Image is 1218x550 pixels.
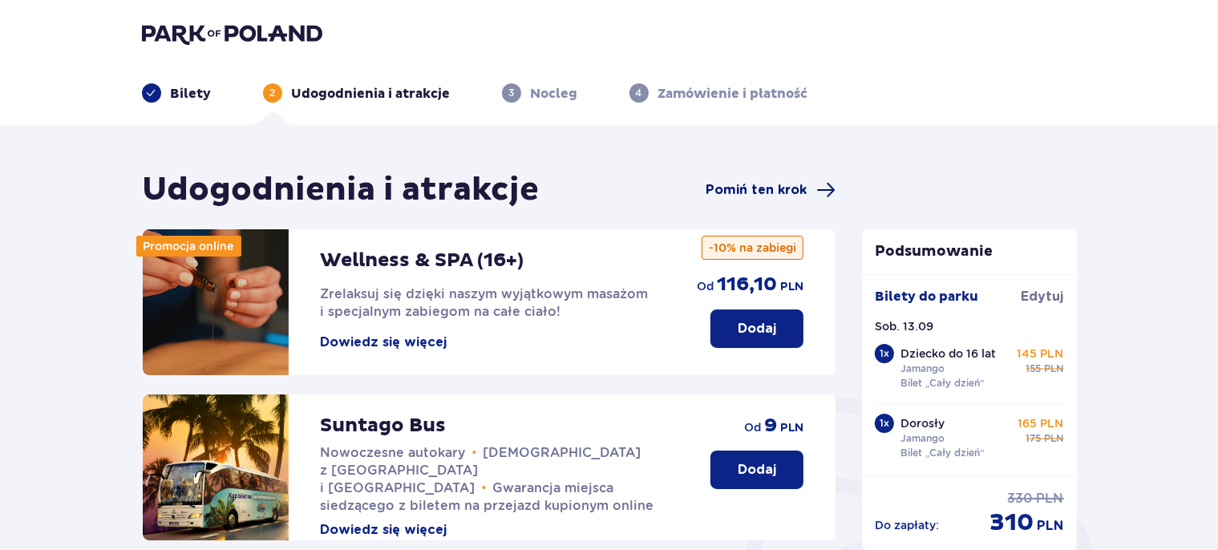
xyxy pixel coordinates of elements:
[292,85,451,103] p: Udogodnienia i atrakcje
[990,508,1034,538] p: 310
[900,376,985,390] p: Bilet „Cały dzień”
[875,414,894,433] div: 1 x
[636,86,642,100] p: 4
[900,362,945,376] p: Jamango
[697,278,714,294] p: od
[875,517,939,533] p: Do zapłaty :
[900,446,985,460] p: Bilet „Cały dzień”
[900,415,945,431] p: Dorosły
[136,236,241,257] div: Promocja online
[1037,490,1064,508] p: PLN
[875,288,978,305] p: Bilety do parku
[738,461,776,479] p: Dodaj
[321,249,524,273] p: Wellness & SPA (16+)
[780,279,803,295] p: PLN
[1045,431,1064,446] p: PLN
[321,445,641,495] span: [DEMOGRAPHIC_DATA] z [GEOGRAPHIC_DATA] i [GEOGRAPHIC_DATA]
[710,309,803,348] button: Dodaj
[531,85,578,103] p: Nocleg
[1038,517,1064,535] p: PLN
[1022,288,1064,305] a: Edytuj
[143,170,540,210] h1: Udogodnienia i atrakcje
[1026,362,1042,376] p: 155
[900,431,945,446] p: Jamango
[875,344,894,363] div: 1 x
[321,414,447,438] p: Suntago Bus
[171,85,212,103] p: Bilety
[143,394,289,540] img: attraction
[1008,490,1034,508] p: 330
[321,334,447,351] button: Dowiedz się więcej
[142,22,322,45] img: Park of Poland logo
[508,86,514,100] p: 3
[862,242,1077,261] p: Podsumowanie
[702,236,803,260] p: -10% na zabiegi
[738,320,776,338] p: Dodaj
[875,318,933,334] p: Sob. 13.09
[472,445,477,461] span: •
[706,181,807,199] span: Pomiń ten krok
[710,451,803,489] button: Dodaj
[143,229,289,375] img: attraction
[717,273,777,297] p: 116,10
[900,346,996,362] p: Dziecko do 16 lat
[1026,431,1042,446] p: 175
[482,480,487,496] span: •
[1018,415,1064,431] p: 165 PLN
[744,419,761,435] p: od
[764,414,777,438] p: 9
[321,521,447,539] button: Dowiedz się więcej
[1018,346,1064,362] p: 145 PLN
[321,286,649,319] span: Zrelaksuj się dzięki naszym wyjątkowym masażom i specjalnym zabiegom na całe ciało!
[1045,362,1064,376] p: PLN
[269,86,275,100] p: 2
[780,420,803,436] p: PLN
[706,180,836,200] a: Pomiń ten krok
[658,85,808,103] p: Zamówienie i płatność
[321,445,466,460] span: Nowoczesne autokary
